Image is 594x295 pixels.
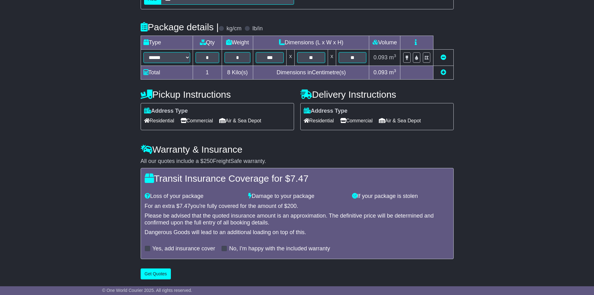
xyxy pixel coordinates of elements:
[227,69,230,76] span: 8
[144,108,188,115] label: Address Type
[229,245,330,252] label: No, I'm happy with the included warranty
[304,108,348,115] label: Address Type
[142,193,245,200] div: Loss of your package
[193,66,222,79] td: 1
[394,53,396,58] sup: 3
[441,69,446,76] a: Add new item
[141,66,193,79] td: Total
[145,229,450,236] div: Dangerous Goods will lead to an additional loading on top of this.
[394,68,396,73] sup: 3
[304,116,334,125] span: Residential
[144,116,174,125] span: Residential
[245,193,349,200] div: Damage to your package
[141,144,454,155] h4: Warranty & Insurance
[141,22,219,32] h4: Package details |
[181,116,213,125] span: Commercial
[141,158,454,165] div: All our quotes include a $ FreightSafe warranty.
[180,203,191,209] span: 7.47
[300,89,454,100] h4: Delivery Instructions
[226,25,241,32] label: kg/cm
[349,193,453,200] div: If your package is stolen
[145,203,450,210] div: For an extra $ you're fully covered for the amount of $ .
[145,173,450,184] h4: Transit Insurance Coverage for $
[287,203,297,209] span: 200
[253,66,369,79] td: Dimensions in Centimetre(s)
[290,173,308,184] span: 7.47
[389,69,396,76] span: m
[374,54,388,61] span: 0.093
[252,25,263,32] label: lb/in
[219,116,261,125] span: Air & Sea Depot
[441,54,446,61] a: Remove this item
[389,54,396,61] span: m
[141,268,171,279] button: Get Quotes
[222,36,253,49] td: Weight
[141,89,294,100] h4: Pickup Instructions
[222,66,253,79] td: Kilo(s)
[102,288,192,293] span: © One World Courier 2025. All rights reserved.
[287,49,295,66] td: x
[253,36,369,49] td: Dimensions (L x W x H)
[379,116,421,125] span: Air & Sea Depot
[328,49,336,66] td: x
[152,245,215,252] label: Yes, add insurance cover
[141,36,193,49] td: Type
[204,158,213,164] span: 250
[374,69,388,76] span: 0.093
[369,36,400,49] td: Volume
[340,116,373,125] span: Commercial
[193,36,222,49] td: Qty
[145,213,450,226] div: Please be advised that the quoted insurance amount is an approximation. The definitive price will...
